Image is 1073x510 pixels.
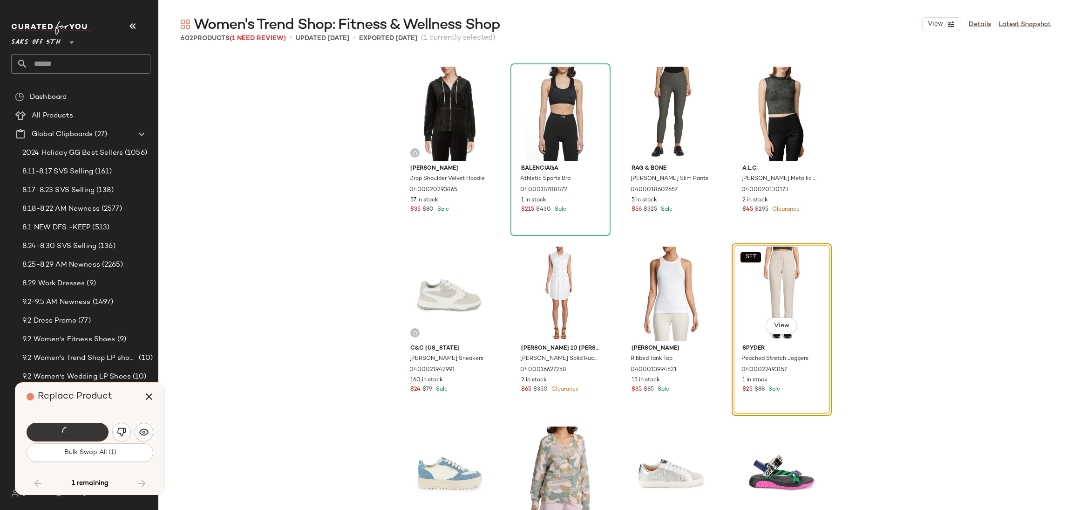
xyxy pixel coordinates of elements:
span: (1 Need Review) [230,35,286,42]
span: • [290,33,292,44]
span: 8.18-8.22 AM Newness [22,204,100,214]
span: 0400018602657 [631,186,678,194]
img: svg%3e [412,150,418,156]
span: Sale [434,386,448,393]
span: 1 in stock [521,196,546,205]
span: [PERSON_NAME] Sneakers [409,355,483,363]
span: 0400016627258 [520,366,566,374]
span: (2577) [100,204,122,214]
span: 9.2 Dress Promo [22,316,76,326]
span: (10) [131,372,147,382]
span: [PERSON_NAME] [632,345,710,353]
span: Global Clipboards [32,129,93,140]
span: View [927,21,943,28]
span: 57 in stock [410,196,438,205]
p: updated [DATE] [296,34,349,43]
img: 0400022493157_SHELLWHITE [735,247,829,341]
span: (1497) [91,297,114,308]
span: C&C [US_STATE] [410,345,489,353]
span: 9.2 Women's Fitness Shoes [22,334,115,345]
span: 15 in stock [632,376,660,385]
span: 9.2-9.5 AM Newness [22,297,91,308]
span: rag & bone [632,165,710,173]
span: Sale [435,207,449,213]
span: View [773,322,789,330]
span: Drop Shoulder Velvet Hoodie [409,175,485,183]
span: $350 [533,386,548,394]
img: 0400021942991_OFFWHITE [403,247,496,341]
span: (138) [95,185,114,196]
p: Exported [DATE] [359,34,417,43]
span: Women's Trend Shop: Fitness & Wellness Shop [194,16,500,34]
img: 0400018602657 [624,67,718,161]
a: Details [969,20,991,29]
span: (513) [90,222,109,233]
span: [PERSON_NAME] [410,165,489,173]
span: 602 [181,35,193,42]
span: (1 currently selected) [421,33,496,44]
span: (2265) [100,260,123,270]
span: (9) [115,334,126,345]
span: 0400021942991 [409,366,455,374]
span: Clearance [550,386,579,393]
button: SET [740,252,761,262]
img: svg%3e [181,20,190,29]
span: 2 in stock [742,196,768,205]
button: View [922,17,961,31]
span: All Products [32,110,73,121]
span: $65 [521,386,531,394]
img: 0400020130173 [735,67,829,161]
span: 160 in stock [410,376,443,385]
span: (10) [137,353,153,364]
span: 0400022493157 [741,366,787,374]
span: $56 [632,206,642,214]
span: $325 [644,206,657,214]
span: $35 [410,206,421,214]
span: [PERSON_NAME] Slim Pants [631,175,708,183]
span: [PERSON_NAME] Metallic Crop Top [741,175,820,183]
span: Replace Product [38,392,112,401]
span: 0400020293865 [409,186,457,194]
span: [PERSON_NAME] 10 [PERSON_NAME] [521,345,600,353]
span: 2 in stock [521,376,547,385]
span: $79 [422,386,432,394]
span: (1056) [123,148,147,159]
span: $430 [536,206,551,214]
img: cfy_white_logo.C9jOOHJF.svg [11,21,90,34]
span: (77) [76,316,91,326]
span: (9) [85,278,95,289]
span: [PERSON_NAME] Solid Ruched Shirtdress [520,355,599,363]
img: 0400018788872 [514,67,607,161]
span: $85 [644,386,654,394]
span: 9.2 Women's Trend Shop LP shoes [22,353,137,364]
img: 0400020293865_BLACK [403,67,496,161]
span: Sale [656,386,669,393]
img: svg%3e [11,489,19,497]
span: Athletic Sports Bra [520,175,570,183]
span: 8.29 Work Dresses [22,278,85,289]
img: svg%3e [412,330,418,336]
span: Ribbed Tank Top [631,355,672,363]
span: 8.1 NEW DFS -KEEP [22,222,90,233]
span: • [353,33,355,44]
span: 1 remaining [72,479,109,488]
button: Bulk Swap All (1) [27,443,153,462]
span: $35 [632,386,642,394]
img: 0400013994521_WHITE [624,247,718,341]
span: 9.2 Women's Wedding LP Shoes [22,372,131,382]
span: 8.25-8.29 AM Newness [22,260,100,270]
span: 8.24-8.30 SVS Selling [22,241,96,252]
span: 5 in stock [632,196,657,205]
span: 0400018788872 [520,186,567,194]
img: 0400016627258_WHITE [514,247,607,341]
span: (27) [93,129,107,140]
span: Bulk Swap All (1) [63,449,116,456]
span: (161) [93,166,112,177]
a: Latest Snapshot [998,20,1051,29]
span: Saks OFF 5TH [11,32,61,48]
span: (136) [96,241,115,252]
span: $295 [755,206,768,214]
span: 8.17-8.23 SVS Selling [22,185,95,196]
img: svg%3e [139,427,149,437]
span: Peached Stretch Joggers [741,355,808,363]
